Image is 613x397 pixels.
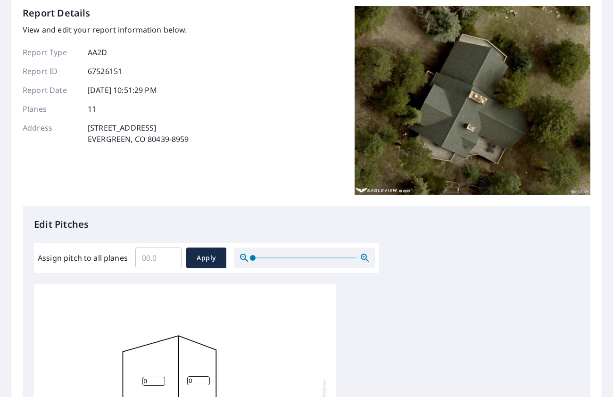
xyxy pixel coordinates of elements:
p: Report ID [23,66,79,77]
p: 11 [88,103,96,115]
p: Report Details [23,6,91,20]
img: Top image [355,6,590,195]
p: [DATE] 10:51:29 PM [88,84,157,96]
label: Assign pitch to all planes [38,252,128,264]
button: Apply [186,248,226,268]
p: 67526151 [88,66,122,77]
p: Address [23,122,79,145]
p: AA2D [88,47,108,58]
p: Report Type [23,47,79,58]
span: Apply [194,252,219,264]
p: Planes [23,103,79,115]
p: Report Date [23,84,79,96]
p: [STREET_ADDRESS] EVERGREEN, CO 80439-8959 [88,122,189,145]
p: View and edit your report information below. [23,24,189,35]
p: Edit Pitches [34,217,579,232]
input: 00.0 [135,245,182,271]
